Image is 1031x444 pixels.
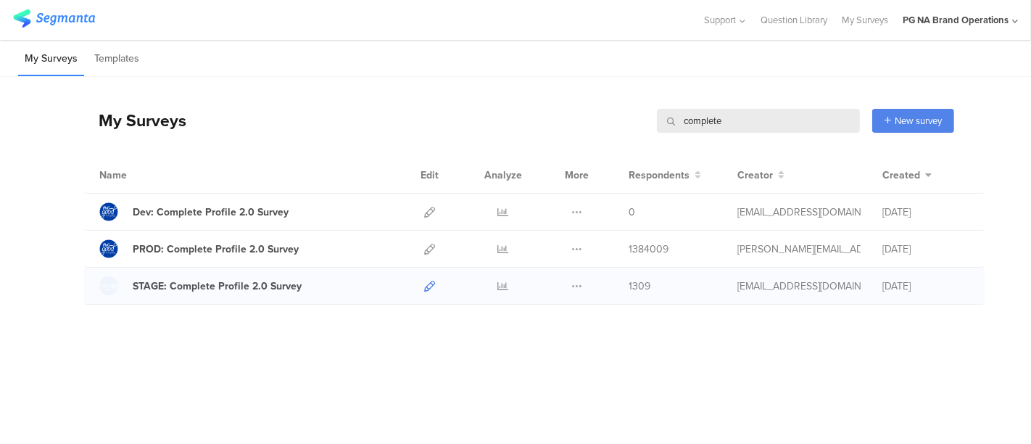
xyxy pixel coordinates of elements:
[737,205,861,220] div: varun.yadav@mindtree.com
[737,279,861,294] div: gallup.r@pg.com
[882,168,920,183] span: Created
[99,239,299,258] a: PROD: Complete Profile 2.0 Survey
[882,242,969,257] div: [DATE]
[481,157,525,193] div: Analyze
[629,205,635,220] span: 0
[133,242,299,257] div: PROD: Complete Profile 2.0 Survey
[629,168,701,183] button: Respondents
[903,13,1009,27] div: PG NA Brand Operations
[133,205,289,220] div: Dev: Complete Profile 2.0 Survey
[99,276,302,295] a: STAGE: Complete Profile 2.0 Survey
[99,202,289,221] a: Dev: Complete Profile 2.0 Survey
[561,157,592,193] div: More
[737,168,773,183] span: Creator
[882,168,932,183] button: Created
[629,242,668,257] span: 1384009
[84,108,186,133] div: My Surveys
[657,109,860,133] input: Survey Name, Creator...
[133,279,302,294] div: STAGE: Complete Profile 2.0 Survey
[18,42,84,76] li: My Surveys
[13,9,95,28] img: segmanta logo
[88,42,146,76] li: Templates
[895,114,942,128] span: New survey
[882,279,969,294] div: [DATE]
[629,168,690,183] span: Respondents
[99,168,186,183] div: Name
[737,168,784,183] button: Creator
[882,205,969,220] div: [DATE]
[414,157,445,193] div: Edit
[737,242,861,257] div: chellappa.uc@pg.com
[629,279,650,294] span: 1309
[705,13,737,27] span: Support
